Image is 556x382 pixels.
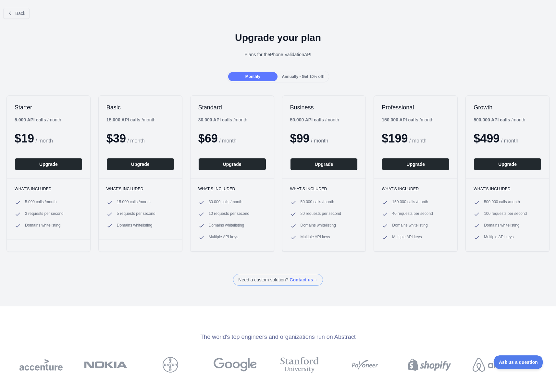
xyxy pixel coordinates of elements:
iframe: Toggle Customer Support [494,355,543,369]
span: $ 69 [198,132,218,145]
div: / month [382,117,433,123]
span: $ 99 [290,132,310,145]
h2: Standard [198,104,266,111]
div: / month [290,117,339,123]
b: 50.000 API calls [290,117,324,122]
b: 150.000 API calls [382,117,418,122]
h2: Professional [382,104,450,111]
h2: Business [290,104,358,111]
div: / month [198,117,247,123]
span: $ 199 [382,132,408,145]
b: 30.000 API calls [198,117,232,122]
